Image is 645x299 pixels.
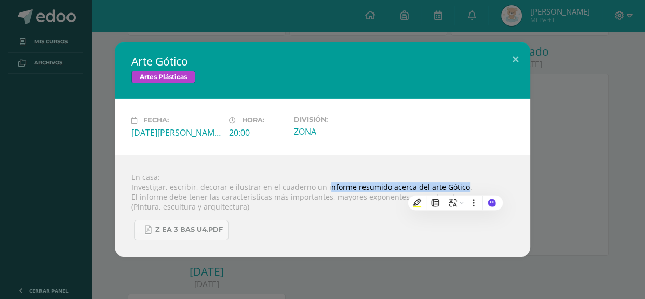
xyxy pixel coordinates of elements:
[131,54,514,69] h2: Arte Gótico
[134,220,229,240] a: Z eA 3 bas U4.pdf
[155,226,223,234] span: Z eA 3 bas U4.pdf
[131,71,195,83] span: Artes Plásticas
[143,116,169,124] span: Fecha:
[115,155,530,257] div: En casa: Investigar, escribir, decorar e ilustrar en el cuaderno un informe resumido acerca del a...
[131,127,221,138] div: [DATE][PERSON_NAME]
[294,126,383,137] div: ZONA
[501,42,530,77] button: Close (Esc)
[294,115,383,123] label: División:
[229,127,286,138] div: 20:00
[242,116,264,124] span: Hora:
